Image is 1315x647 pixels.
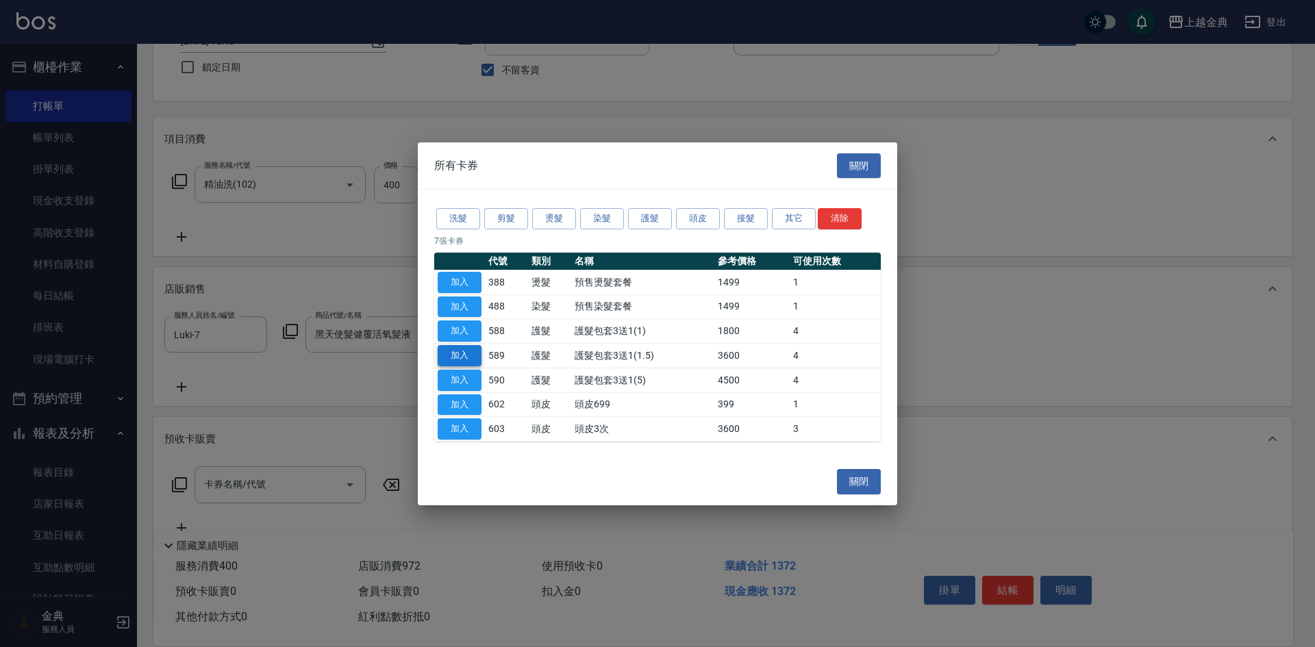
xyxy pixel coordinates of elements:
td: 護髮 [528,319,571,344]
td: 染髮 [528,294,571,319]
td: 護髮包套3送1(5) [571,368,714,392]
td: 護髮包套3送1(1) [571,319,714,344]
td: 護髮 [528,368,571,392]
td: 頭皮3次 [571,417,714,442]
button: 關閉 [837,469,881,494]
td: 頭皮 [528,417,571,442]
button: 燙髮 [532,208,576,229]
td: 589 [485,344,528,368]
td: 4500 [714,368,790,392]
td: 頭皮699 [571,392,714,417]
th: 名稱 [571,253,714,270]
button: 染髮 [580,208,624,229]
td: 3600 [714,417,790,442]
button: 護髮 [628,208,672,229]
th: 代號 [485,253,528,270]
button: 剪髮 [484,208,528,229]
button: 加入 [438,320,481,342]
td: 燙髮 [528,270,571,294]
td: 預售染髮套餐 [571,294,714,319]
th: 可使用次數 [790,253,881,270]
button: 其它 [772,208,816,229]
button: 頭皮 [676,208,720,229]
td: 1 [790,294,881,319]
td: 588 [485,319,528,344]
td: 護髮 [528,344,571,368]
button: 加入 [438,418,481,440]
td: 1800 [714,319,790,344]
span: 所有卡券 [434,159,478,173]
td: 399 [714,392,790,417]
td: 1 [790,392,881,417]
td: 1 [790,270,881,294]
td: 護髮包套3送1(1.5) [571,344,714,368]
td: 603 [485,417,528,442]
td: 頭皮 [528,392,571,417]
button: 加入 [438,296,481,318]
button: 清除 [818,208,862,229]
button: 接髮 [724,208,768,229]
button: 關閉 [837,153,881,179]
td: 預售燙髮套餐 [571,270,714,294]
td: 590 [485,368,528,392]
td: 3600 [714,344,790,368]
td: 1499 [714,270,790,294]
td: 3 [790,417,881,442]
p: 7 張卡券 [434,235,881,247]
td: 602 [485,392,528,417]
th: 類別 [528,253,571,270]
button: 加入 [438,370,481,391]
button: 加入 [438,345,481,366]
button: 洗髮 [436,208,480,229]
td: 388 [485,270,528,294]
td: 1499 [714,294,790,319]
button: 加入 [438,272,481,293]
td: 4 [790,319,881,344]
th: 參考價格 [714,253,790,270]
td: 4 [790,368,881,392]
td: 4 [790,344,881,368]
button: 加入 [438,394,481,416]
td: 488 [485,294,528,319]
